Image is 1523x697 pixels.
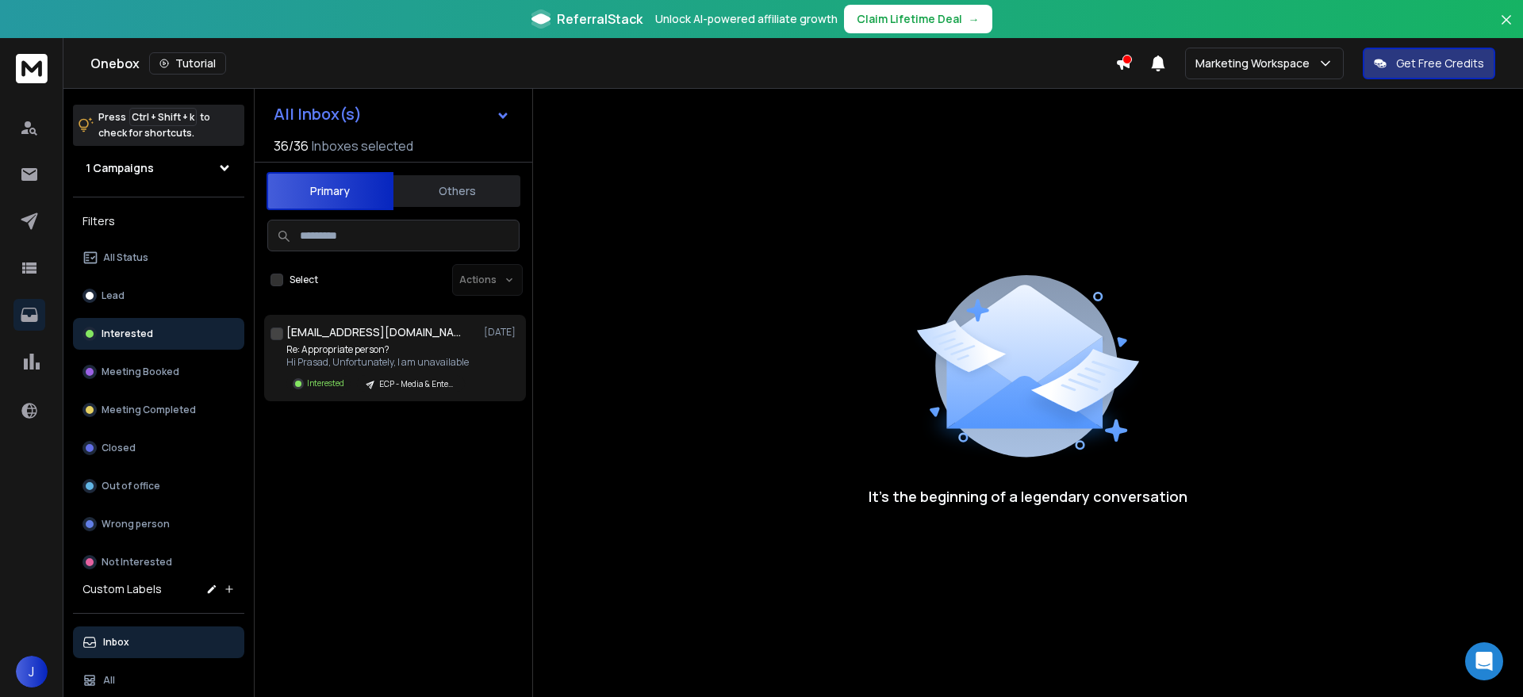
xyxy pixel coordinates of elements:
[102,366,179,378] p: Meeting Booked
[1363,48,1495,79] button: Get Free Credits
[73,546,244,578] button: Not Interested
[102,404,196,416] p: Meeting Completed
[102,480,160,492] p: Out of office
[261,98,523,130] button: All Inbox(s)
[1195,56,1316,71] p: Marketing Workspace
[73,470,244,502] button: Out of office
[286,343,469,356] p: Re: Appropriate person?
[844,5,992,33] button: Claim Lifetime Deal→
[307,377,344,389] p: Interested
[286,356,469,369] p: Hi Prasad, Unfortunately, I am unavailable
[149,52,226,75] button: Tutorial
[73,432,244,464] button: Closed
[86,160,154,176] h1: 1 Campaigns
[969,11,980,27] span: →
[103,674,115,687] p: All
[484,326,520,339] p: [DATE]
[103,636,129,649] p: Inbox
[102,556,172,569] p: Not Interested
[98,109,210,141] p: Press to check for shortcuts.
[102,442,136,454] p: Closed
[73,394,244,426] button: Meeting Completed
[90,52,1115,75] div: Onebox
[73,152,244,184] button: 1 Campaigns
[1465,642,1503,680] div: Open Intercom Messenger
[73,356,244,388] button: Meeting Booked
[312,136,413,155] h3: Inboxes selected
[103,251,148,264] p: All Status
[102,327,153,340] p: Interested
[16,656,48,687] button: J
[393,174,520,209] button: Others
[286,324,461,340] h1: [EMAIL_ADDRESS][DOMAIN_NAME]
[1396,56,1484,71] p: Get Free Credits
[73,318,244,350] button: Interested
[655,11,838,27] p: Unlock AI-powered affiliate growth
[274,136,309,155] span: 36 / 36
[129,108,197,126] span: Ctrl + Shift + k
[290,274,318,286] label: Select
[1496,10,1517,48] button: Close banner
[869,485,1187,507] p: It’s the beginning of a legendary conversation
[274,106,362,122] h1: All Inbox(s)
[557,10,643,29] span: ReferralStack
[73,508,244,540] button: Wrong person
[102,289,125,302] p: Lead
[379,378,455,390] p: ECP - Media & Entertainment SMB | [PERSON_NAME]
[73,210,244,232] h3: Filters
[73,664,244,696] button: All
[73,280,244,312] button: Lead
[82,581,162,597] h3: Custom Labels
[267,172,393,210] button: Primary
[102,518,170,530] p: Wrong person
[73,242,244,274] button: All Status
[73,626,244,658] button: Inbox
